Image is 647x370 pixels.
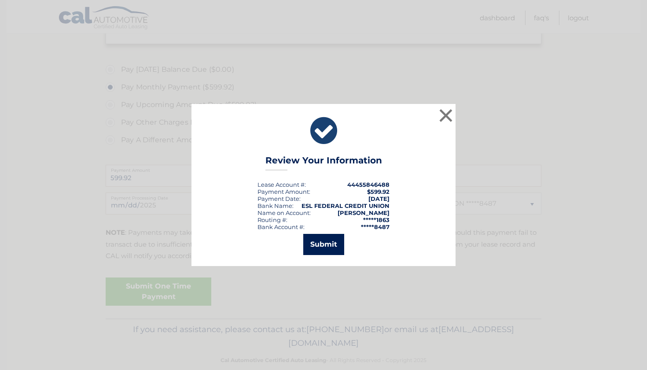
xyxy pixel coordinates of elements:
span: [DATE] [368,195,390,202]
div: Bank Account #: [257,223,305,230]
div: Payment Amount: [257,188,310,195]
h3: Review Your Information [265,155,382,170]
strong: 44455846488 [347,181,390,188]
span: Payment Date [257,195,299,202]
div: Lease Account #: [257,181,306,188]
div: Bank Name: [257,202,294,209]
div: : [257,195,301,202]
span: $599.92 [367,188,390,195]
strong: [PERSON_NAME] [338,209,390,216]
strong: ESL FEDERAL CREDIT UNION [301,202,390,209]
button: Submit [303,234,344,255]
div: Routing #: [257,216,287,223]
div: Name on Account: [257,209,311,216]
button: × [437,107,455,124]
